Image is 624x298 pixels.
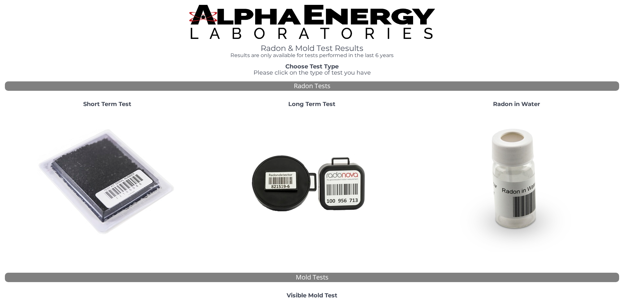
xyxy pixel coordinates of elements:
img: TightCrop.jpg [189,5,435,39]
img: RadoninWater.jpg [447,113,587,252]
div: Mold Tests [5,273,619,282]
img: ShortTerm.jpg [37,113,177,252]
span: Please click on the type of test you have [253,69,371,76]
img: Radtrak2vsRadtrak3.jpg [242,113,382,252]
strong: Choose Test Type [285,63,339,70]
div: Radon Tests [5,81,619,91]
strong: Long Term Test [288,101,335,108]
h4: Results are only available for tests performed in the last 6 years [189,53,435,58]
h1: Radon & Mold Test Results [189,44,435,53]
strong: Radon in Water [493,101,540,108]
strong: Short Term Test [83,101,131,108]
